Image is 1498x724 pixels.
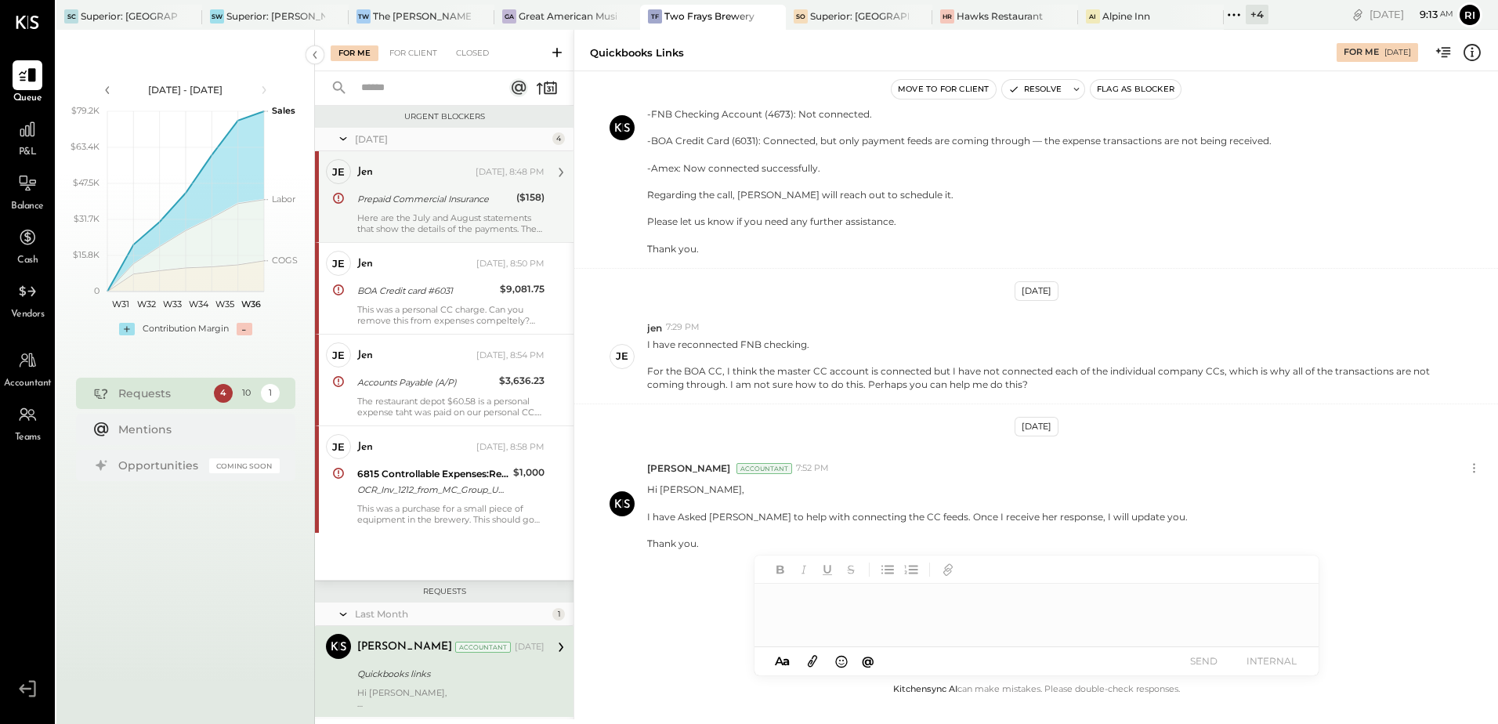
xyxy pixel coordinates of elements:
[1102,9,1150,23] div: Alpine Inn
[796,462,829,475] span: 7:52 PM
[862,653,874,668] span: @
[357,375,494,390] div: Accounts Payable (A/P)
[647,321,662,335] span: jen
[647,510,1188,523] div: I have Asked [PERSON_NAME] to help with connecting the CC feeds. Once I receive her response, I w...
[1002,80,1068,99] button: Resolve
[94,285,100,296] text: 0
[226,9,324,23] div: Superior: [PERSON_NAME]
[241,299,260,310] text: W36
[332,165,345,179] div: je
[356,9,371,24] div: TW
[817,559,838,580] button: Underline
[118,422,272,437] div: Mentions
[476,166,545,179] div: [DATE], 8:48 PM
[357,687,545,709] div: Hi [PERSON_NAME],
[357,440,373,455] div: jen
[500,281,545,297] div: $9,081.75
[1086,9,1100,24] div: AI
[940,9,954,24] div: HR
[1,168,54,214] a: Balance
[794,559,814,580] button: Italic
[357,503,545,525] div: This was a purchase for a small piece of equipment in the brewery. This should go into a Small Eq...
[892,80,996,99] button: Move to for client
[71,141,100,152] text: $63.4K
[331,45,378,61] div: For Me
[1240,650,1303,672] button: INTERNAL
[357,304,545,326] div: This was a personal CC charge. Can you remove this from expenses compeltely? This was scanned in ...
[210,9,224,24] div: SW
[357,283,495,299] div: BOA Credit card #6031
[323,586,566,597] div: Requests
[71,105,100,116] text: $79.2K
[666,321,700,334] span: 7:29 PM
[1015,281,1058,301] div: [DATE]
[1457,2,1482,27] button: Ri
[64,9,78,24] div: SC
[118,386,206,401] div: Requests
[499,373,545,389] div: $3,636.23
[237,384,256,403] div: 10
[272,255,298,266] text: COGS
[272,105,295,116] text: Sales
[448,45,497,61] div: Closed
[357,212,545,234] div: Here are the July and August statements that show the details of the payments. The going forward ...
[647,27,1272,255] p: Hi [PERSON_NAME], Good morning, We checked the bank connections and found the following: -FNB Che...
[794,9,808,24] div: SO
[357,165,373,180] div: jen
[877,559,898,580] button: Unordered List
[1,346,54,391] a: Accountant
[81,9,179,23] div: Superior: [GEOGRAPHIC_DATA]
[73,249,100,260] text: $15.8K
[357,466,508,482] div: 6815 Controllable Expenses:Repairs & Maintenance:Repair & Maintenance, Facility
[1015,417,1058,436] div: [DATE]
[373,9,471,23] div: The [PERSON_NAME]
[648,9,662,24] div: TF
[11,200,44,214] span: Balance
[770,653,795,670] button: Aa
[73,177,100,188] text: $47.5K
[332,440,345,454] div: je
[332,256,345,271] div: je
[111,299,128,310] text: W31
[323,111,566,122] div: Urgent Blockers
[476,441,545,454] div: [DATE], 8:58 PM
[1173,650,1236,672] button: SEND
[1,60,54,106] a: Queue
[647,364,1444,391] div: For the BOA CC, I think the master CC account is connected but I have not connected each of the i...
[1370,7,1453,22] div: [DATE]
[664,9,754,23] div: Two Frays Brewery
[647,537,1188,550] div: Thank you.
[810,9,908,23] div: Superior: [GEOGRAPHIC_DATA]
[647,462,730,475] span: [PERSON_NAME]
[736,463,792,474] div: Accountant
[74,213,100,224] text: $31.7K
[15,431,41,445] span: Teams
[332,348,345,363] div: je
[355,132,548,146] div: [DATE]
[1246,5,1268,24] div: + 4
[1,400,54,445] a: Teams
[237,323,252,335] div: -
[163,299,182,310] text: W33
[476,258,545,270] div: [DATE], 8:50 PM
[382,45,445,61] div: For Client
[355,607,548,621] div: Last Month
[513,465,545,480] div: $1,000
[357,482,508,498] div: OCR_Inv_1212_from_MC_Group_USA_LLC_19484.pdf
[552,132,565,145] div: 4
[647,338,1444,392] p: I have reconnected FNB checking.
[209,458,280,473] div: Coming Soon
[590,45,684,60] div: Quickbooks links
[4,377,52,391] span: Accountant
[1,223,54,268] a: Cash
[357,666,540,682] div: Quickbooks links
[957,9,1043,23] div: Hawks Restaurant
[502,9,516,24] div: GA
[515,641,545,653] div: [DATE]
[272,194,295,205] text: Labor
[119,323,135,335] div: +
[17,254,38,268] span: Cash
[357,191,512,207] div: Prepaid Commercial Insurance
[1344,46,1379,59] div: For Me
[357,396,545,418] div: The restaurant depot $60.58 is a personal expense taht was paid on our personal CC. Can you remov...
